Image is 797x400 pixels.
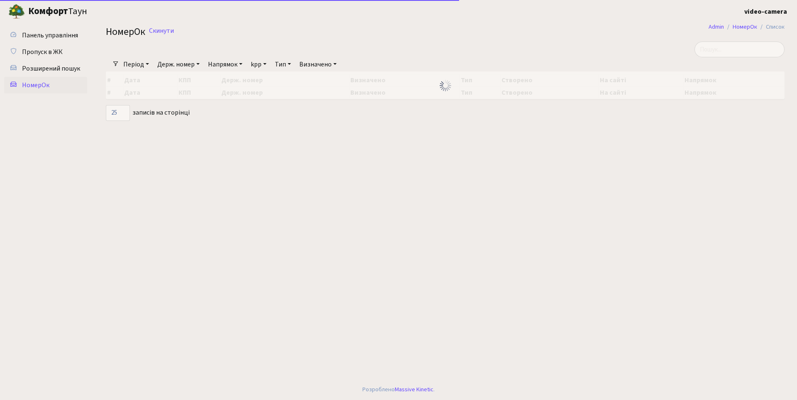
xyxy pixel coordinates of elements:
img: Обробка... [439,79,452,92]
a: НомерОк [733,22,757,31]
a: Massive Kinetic [395,385,433,394]
span: Таун [28,5,87,19]
b: Комфорт [28,5,68,18]
a: Напрямок [205,57,246,71]
input: Пошук... [694,42,785,57]
span: НомерОк [22,81,49,90]
a: Панель управління [4,27,87,44]
li: Список [757,22,785,32]
span: Розширений пошук [22,64,80,73]
label: записів на сторінці [106,105,190,121]
span: Панель управління [22,31,78,40]
nav: breadcrumb [696,18,797,36]
a: Період [120,57,152,71]
a: Скинути [149,27,174,35]
a: kpp [247,57,270,71]
a: Держ. номер [154,57,203,71]
span: НомерОк [106,25,145,39]
button: Переключити навігацію [104,5,125,18]
b: video-camera [744,7,787,16]
a: Розширений пошук [4,60,87,77]
a: Тип [271,57,294,71]
a: НомерОк [4,77,87,93]
span: Пропуск в ЖК [22,47,63,56]
a: Admin [709,22,724,31]
a: Визначено [296,57,340,71]
a: video-camera [744,7,787,17]
img: logo.png [8,3,25,20]
select: записів на сторінці [106,105,130,121]
div: Розроблено . [362,385,435,394]
a: Пропуск в ЖК [4,44,87,60]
